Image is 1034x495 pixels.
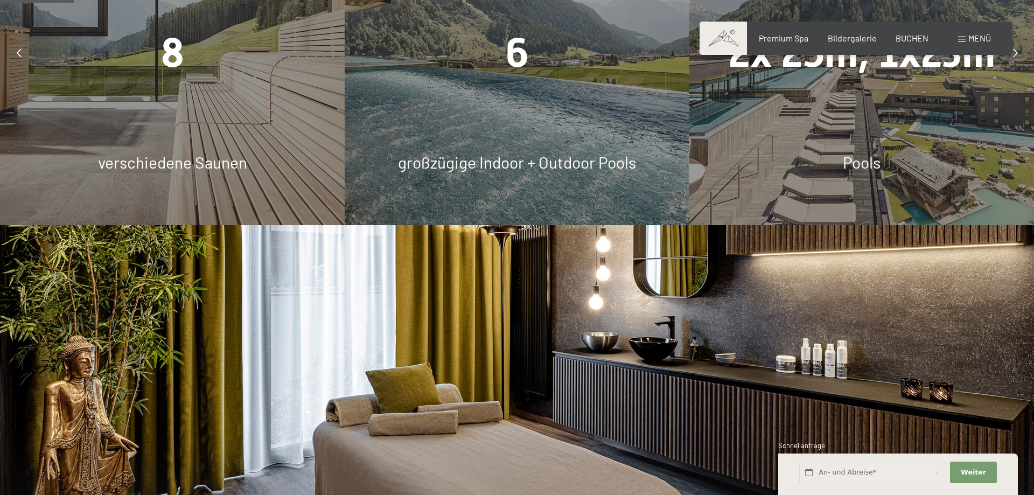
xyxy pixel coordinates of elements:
span: 6 [506,29,529,76]
span: Schnellanfrage [778,441,825,450]
a: BUCHEN [896,33,928,43]
span: Pools [843,152,881,172]
a: Bildergalerie [828,33,877,43]
span: 2x 25m, 1x23m [729,29,995,76]
span: Weiter [961,468,986,477]
button: Weiter [950,462,996,484]
span: Menü [968,33,991,43]
span: 8 [161,29,184,76]
a: Premium Spa [759,33,808,43]
span: großzügige Indoor + Outdoor Pools [398,152,636,172]
span: verschiedene Saunen [98,152,247,172]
